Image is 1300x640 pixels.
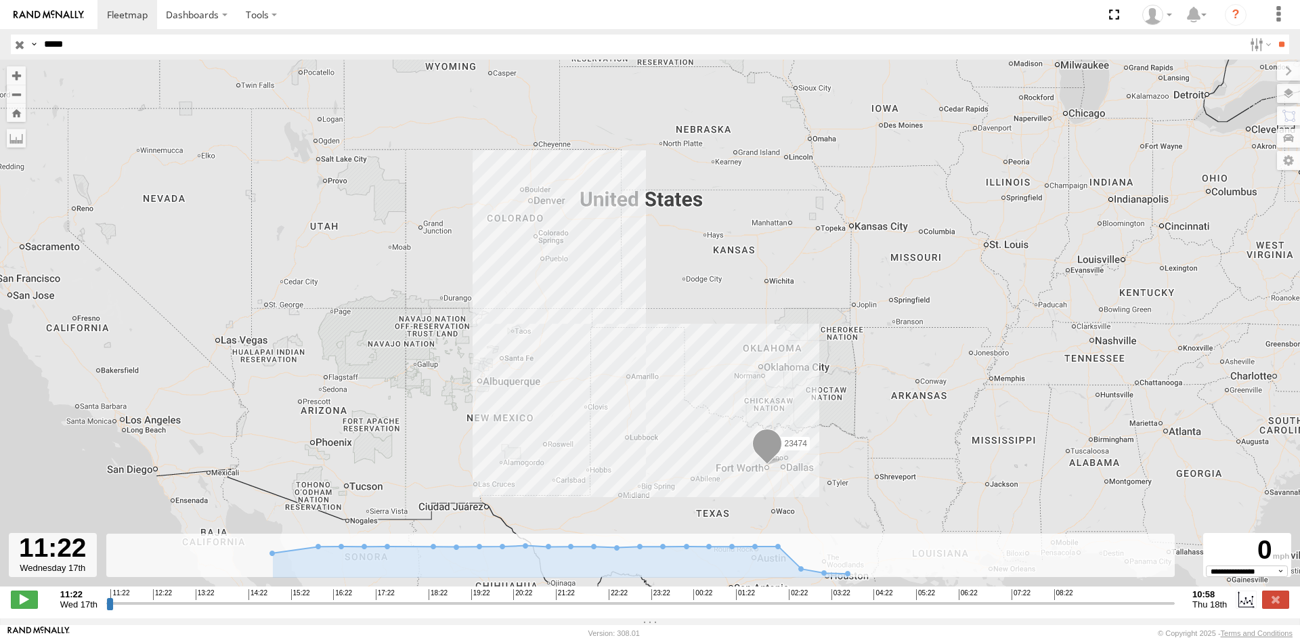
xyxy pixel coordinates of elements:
[153,589,172,600] span: 12:22
[60,599,97,610] span: Wed 17th Sep 2025
[1192,599,1227,610] span: Thu 18th Sep 2025
[196,589,215,600] span: 13:22
[693,589,712,600] span: 00:22
[556,589,575,600] span: 21:22
[291,589,310,600] span: 15:22
[429,589,448,600] span: 18:22
[1205,535,1289,566] div: 0
[873,589,892,600] span: 04:22
[785,438,807,448] span: 23474
[609,589,628,600] span: 22:22
[7,85,26,104] button: Zoom out
[959,589,978,600] span: 06:22
[7,129,26,148] label: Measure
[248,589,267,600] span: 14:22
[789,589,808,600] span: 02:22
[376,589,395,600] span: 17:22
[1244,35,1274,54] label: Search Filter Options
[14,10,84,20] img: rand-logo.svg
[651,589,670,600] span: 23:22
[831,589,850,600] span: 03:22
[11,591,38,608] label: Play/Stop
[513,589,532,600] span: 20:22
[1262,591,1289,608] label: Close
[7,66,26,85] button: Zoom in
[7,626,70,640] a: Visit our Website
[1054,589,1073,600] span: 08:22
[1137,5,1177,25] div: Sardor Khadjimedov
[7,104,26,122] button: Zoom Home
[333,589,352,600] span: 16:22
[1192,589,1227,599] strong: 10:58
[1158,629,1293,637] div: © Copyright 2025 -
[1225,4,1247,26] i: ?
[471,589,490,600] span: 19:22
[1012,589,1031,600] span: 07:22
[60,589,97,599] strong: 11:22
[1221,629,1293,637] a: Terms and Conditions
[110,589,129,600] span: 11:22
[916,589,935,600] span: 05:22
[736,589,755,600] span: 01:22
[28,35,39,54] label: Search Query
[588,629,640,637] div: Version: 308.01
[1277,151,1300,170] label: Map Settings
